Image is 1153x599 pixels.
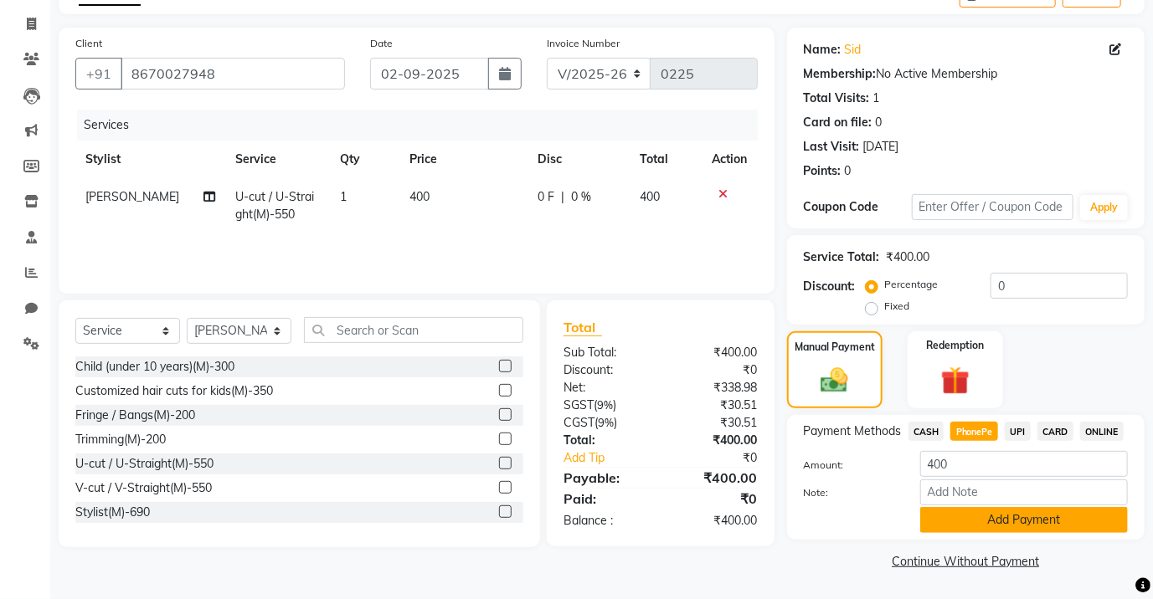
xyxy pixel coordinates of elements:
[661,489,770,509] div: ₹0
[804,198,912,216] div: Coupon Code
[551,432,661,449] div: Total:
[551,379,661,397] div: Net:
[804,90,870,107] div: Total Visits:
[75,358,234,376] div: Child (under 10 years)(M)-300
[640,189,660,204] span: 400
[121,58,345,90] input: Search by Name/Mobile/Email/Code
[804,248,880,266] div: Service Total:
[920,479,1128,505] input: Add Note
[564,397,594,412] span: SGST
[661,432,770,449] div: ₹400.00
[912,194,1074,220] input: Enter Offer / Coupon Code
[804,65,877,83] div: Membership:
[876,114,883,131] div: 0
[804,138,860,156] div: Last Visit:
[791,458,908,473] label: Amount:
[551,449,679,467] a: Add Tip
[863,138,899,156] div: [DATE]
[75,431,166,448] div: Trimming(M)-200
[804,114,872,131] div: Card on file:
[528,141,630,178] th: Disc
[564,415,595,430] span: CGST
[409,189,430,204] span: 400
[804,41,842,59] div: Name:
[77,110,770,141] div: Services
[597,398,613,412] span: 9%
[75,36,102,51] label: Client
[920,451,1128,477] input: Amount
[927,338,985,353] label: Redemption
[551,512,661,530] div: Balance :
[812,365,857,396] img: _cash.svg
[661,344,770,361] div: ₹400.00
[551,414,661,432] div: ( )
[370,36,393,51] label: Date
[804,422,902,440] span: Payment Methods
[679,449,770,467] div: ₹0
[795,340,875,355] label: Manual Payment
[561,188,564,206] span: |
[340,189,347,204] span: 1
[661,361,770,379] div: ₹0
[75,382,273,400] div: Customized hair cuts for kids(M)-350
[75,479,212,497] div: V-cut / V-Straight(M)-550
[399,141,528,178] th: Price
[791,485,908,500] label: Note:
[790,553,1141,571] a: Continue Without Payment
[75,455,214,473] div: U-cut / U-Straight(M)-550
[598,416,614,429] span: 9%
[661,379,770,397] div: ₹338.98
[75,141,225,178] th: Stylist
[909,422,945,441] span: CASH
[564,319,602,336] span: Total
[85,189,179,204] span: [PERSON_NAME]
[932,363,979,399] img: _gift.svg
[538,188,554,206] span: 0 F
[75,504,150,521] div: Stylist(M)-690
[804,65,1128,83] div: No Active Membership
[225,141,330,178] th: Service
[661,397,770,414] div: ₹30.51
[304,317,523,343] input: Search or Scan
[885,299,910,314] label: Fixed
[887,248,930,266] div: ₹400.00
[551,344,661,361] div: Sub Total:
[551,468,661,488] div: Payable:
[873,90,880,107] div: 1
[1005,422,1031,441] span: UPI
[885,277,939,292] label: Percentage
[571,188,591,206] span: 0 %
[75,407,195,424] div: Fringe / Bangs(M)-200
[630,141,702,178] th: Total
[804,162,842,180] div: Points:
[547,36,620,51] label: Invoice Number
[703,141,758,178] th: Action
[1037,422,1073,441] span: CARD
[845,41,862,59] a: Sid
[661,512,770,530] div: ₹400.00
[551,361,661,379] div: Discount:
[75,58,122,90] button: +91
[661,414,770,432] div: ₹30.51
[551,397,661,414] div: ( )
[661,468,770,488] div: ₹400.00
[920,507,1128,533] button: Add Payment
[551,489,661,509] div: Paid:
[804,278,856,295] div: Discount:
[845,162,852,180] div: 0
[1080,195,1128,220] button: Apply
[330,141,399,178] th: Qty
[1080,422,1124,441] span: ONLINE
[950,422,998,441] span: PhonePe
[235,189,314,222] span: U-cut / U-Straight(M)-550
